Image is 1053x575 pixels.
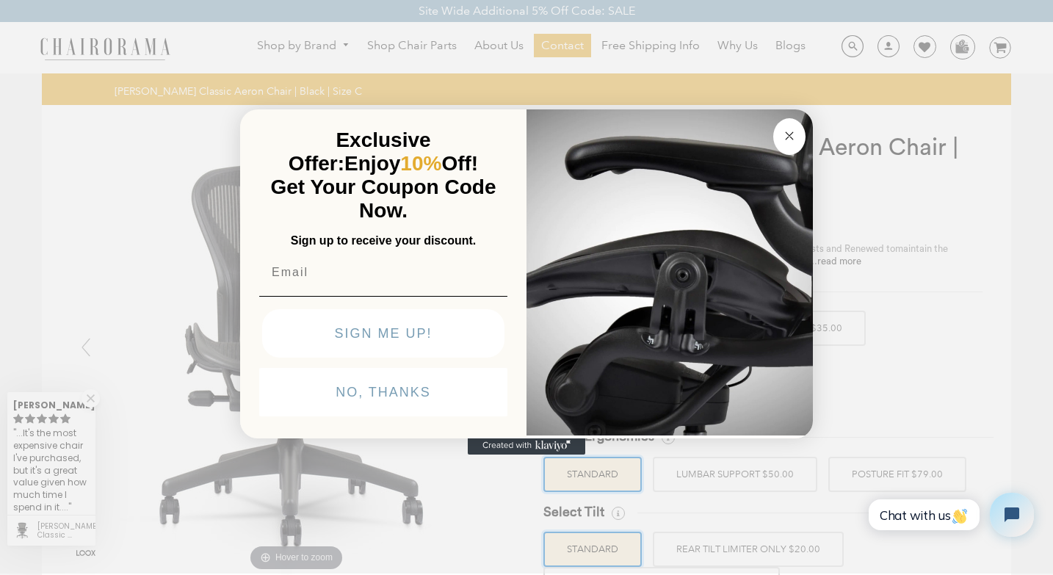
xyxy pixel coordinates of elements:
[344,152,478,175] span: Enjoy Off!
[468,437,585,455] a: Created with Klaviyo - opens in a new tab
[259,368,507,416] button: NO, THANKS
[400,152,441,175] span: 10%
[271,176,496,222] span: Get Your Coupon Code Now.
[291,234,476,247] span: Sign up to receive your discount.
[259,296,507,297] img: underline
[262,309,504,358] button: SIGN ME UP!
[259,258,507,287] input: Email
[773,118,806,155] button: Close dialog
[853,480,1046,549] iframe: Tidio Chat
[289,129,431,175] span: Exclusive Offer:
[526,106,813,435] img: 92d77583-a095-41f6-84e7-858462e0427a.jpeg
